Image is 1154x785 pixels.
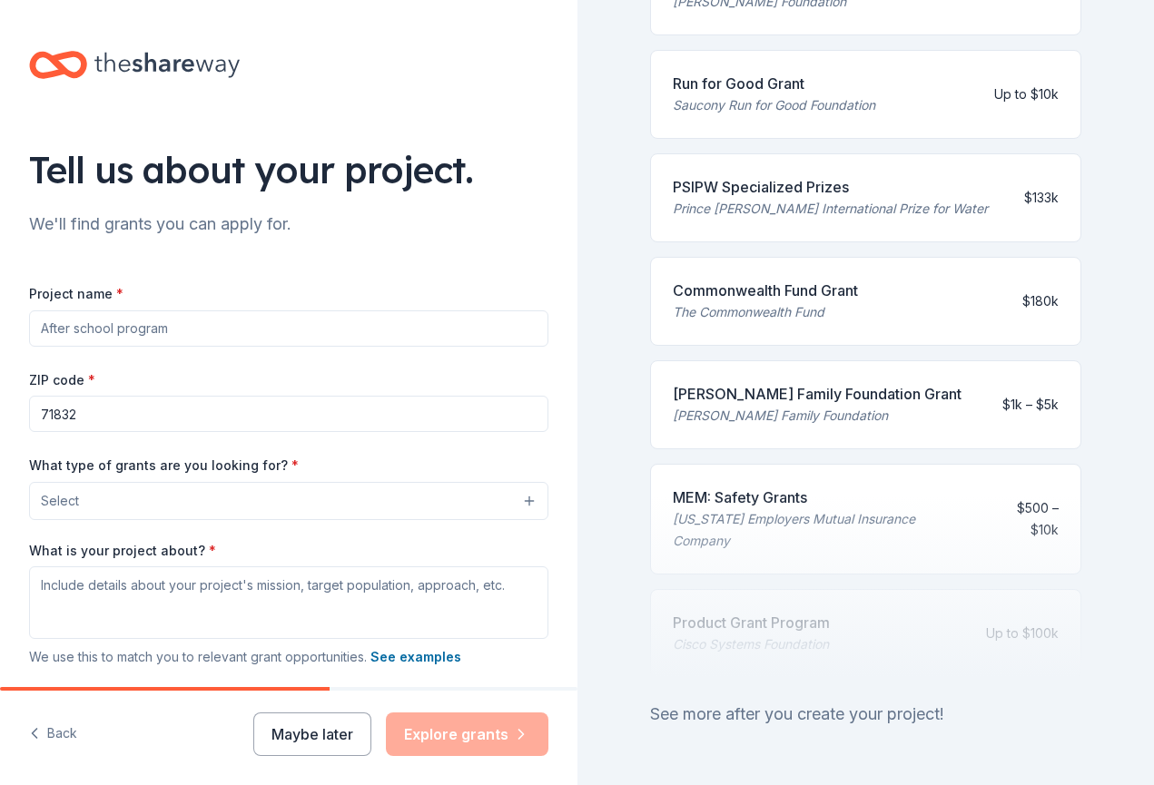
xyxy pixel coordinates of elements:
button: Maybe later [253,712,371,756]
div: See more after you create your project! [650,700,1082,729]
button: Select [29,482,548,520]
button: See examples [370,646,461,668]
label: Project name [29,285,123,303]
span: Select [41,490,79,512]
div: Run for Good Grant [673,73,875,94]
label: What type of grants are you looking for? [29,456,299,475]
div: We'll find grants you can apply for. [29,210,548,239]
div: PSIPW Specialized Prizes [673,176,988,198]
div: Prince [PERSON_NAME] International Prize for Water [673,198,988,220]
div: [PERSON_NAME] Family Foundation Grant [673,383,962,405]
label: What is your project about? [29,542,216,560]
div: Commonwealth Fund Grant [673,280,858,301]
div: Saucony Run for Good Foundation [673,94,875,116]
input: After school program [29,310,548,347]
div: The Commonwealth Fund [673,301,858,323]
button: Back [29,715,77,753]
div: $1k – $5k [1002,394,1059,416]
div: $180k [1022,290,1059,312]
div: MEM: Safety Grants [673,486,972,508]
label: ZIP code [29,371,95,389]
span: We use this to match you to relevant grant opportunities. [29,649,461,664]
div: Tell us about your project. [29,144,548,195]
input: 12345 (U.S. only) [29,396,548,432]
div: [PERSON_NAME] Family Foundation [673,405,962,427]
div: Up to $10k [994,83,1059,105]
div: $133k [1024,187,1059,209]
